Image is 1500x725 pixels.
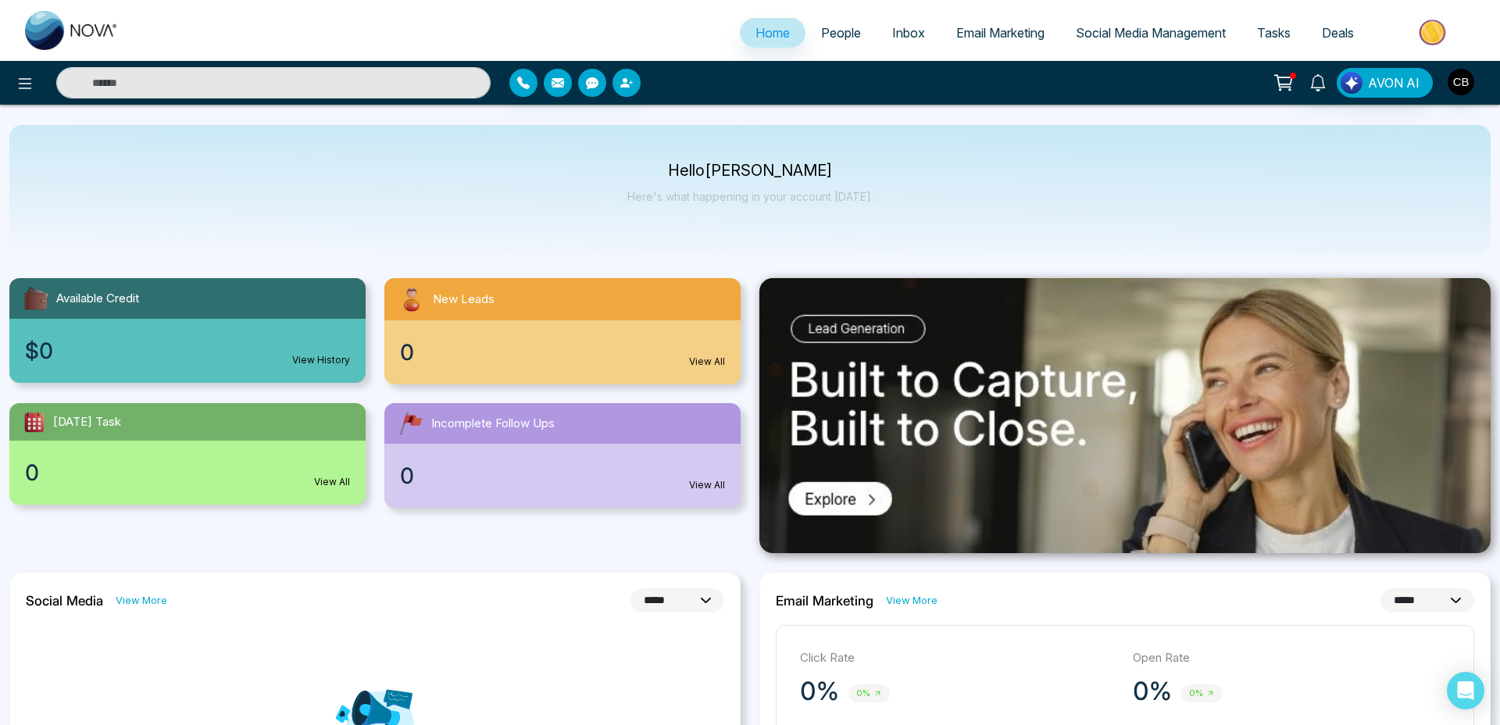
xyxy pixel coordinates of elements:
[1076,25,1226,41] span: Social Media Management
[1306,18,1370,48] a: Deals
[53,413,121,431] span: [DATE] Task
[886,593,937,608] a: View More
[314,475,350,489] a: View All
[800,676,839,707] p: 0%
[755,25,790,41] span: Home
[956,25,1045,41] span: Email Marketing
[1447,672,1484,709] div: Open Intercom Messenger
[689,478,725,492] a: View All
[1133,676,1172,707] p: 0%
[25,456,39,489] span: 0
[292,353,350,367] a: View History
[1448,69,1474,95] img: User Avatar
[375,403,750,508] a: Incomplete Follow Ups0View All
[759,278,1491,553] img: .
[400,336,414,369] span: 0
[433,291,495,309] span: New Leads
[941,18,1060,48] a: Email Marketing
[22,284,50,312] img: availableCredit.svg
[1368,73,1420,92] span: AVON AI
[821,25,861,41] span: People
[1241,18,1306,48] a: Tasks
[397,284,427,314] img: newLeads.svg
[116,593,167,608] a: View More
[1060,18,1241,48] a: Social Media Management
[627,164,873,177] p: Hello [PERSON_NAME]
[400,459,414,492] span: 0
[1377,15,1491,50] img: Market-place.gif
[25,11,119,50] img: Nova CRM Logo
[431,415,555,433] span: Incomplete Follow Ups
[805,18,877,48] a: People
[375,278,750,384] a: New Leads0View All
[1322,25,1354,41] span: Deals
[1337,68,1433,98] button: AVON AI
[22,409,47,434] img: todayTask.svg
[56,290,139,308] span: Available Credit
[892,25,925,41] span: Inbox
[397,409,425,437] img: followUps.svg
[25,334,53,367] span: $0
[627,190,873,203] p: Here's what happening in your account [DATE].
[776,593,873,609] h2: Email Marketing
[1341,72,1362,94] img: Lead Flow
[848,684,890,702] span: 0%
[800,649,1117,667] p: Click Rate
[740,18,805,48] a: Home
[1257,25,1291,41] span: Tasks
[689,355,725,369] a: View All
[1133,649,1450,667] p: Open Rate
[1181,684,1223,702] span: 0%
[877,18,941,48] a: Inbox
[26,593,103,609] h2: Social Media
